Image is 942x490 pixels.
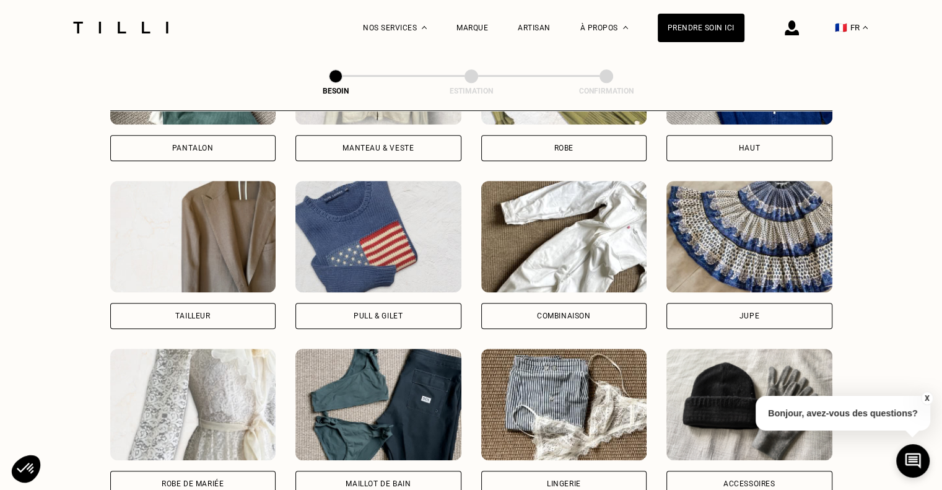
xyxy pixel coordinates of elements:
button: X [920,392,933,405]
a: Marque [456,24,488,32]
div: Maillot de bain [346,480,411,488]
div: Robe [554,144,573,152]
div: Lingerie [547,480,581,488]
div: Haut [739,144,760,152]
span: 🇫🇷 [835,22,847,33]
a: Prendre soin ici [658,14,744,42]
img: Tilli retouche votre Accessoires [666,349,832,460]
div: Manteau & Veste [342,144,414,152]
img: Tilli retouche votre Robe de mariée [110,349,276,460]
img: Tilli retouche votre Lingerie [481,349,647,460]
div: Jupe [739,312,759,320]
img: Tilli retouche votre Combinaison [481,181,647,292]
img: Tilli retouche votre Jupe [666,181,832,292]
div: Tailleur [175,312,211,320]
div: Estimation [409,87,533,95]
div: Pantalon [172,144,214,152]
img: menu déroulant [863,26,868,29]
img: Tilli retouche votre Pull & gilet [295,181,461,292]
img: Tilli retouche votre Maillot de bain [295,349,461,460]
img: Logo du service de couturière Tilli [69,22,173,33]
div: Besoin [274,87,398,95]
a: Artisan [518,24,551,32]
img: icône connexion [785,20,799,35]
div: Robe de mariée [162,480,224,488]
div: Confirmation [544,87,668,95]
p: Bonjour, avez-vous des questions? [756,396,930,431]
img: Menu déroulant à propos [623,26,628,29]
div: Pull & gilet [354,312,403,320]
img: Menu déroulant [422,26,427,29]
div: Accessoires [723,480,775,488]
div: Combinaison [537,312,591,320]
img: Tilli retouche votre Tailleur [110,181,276,292]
